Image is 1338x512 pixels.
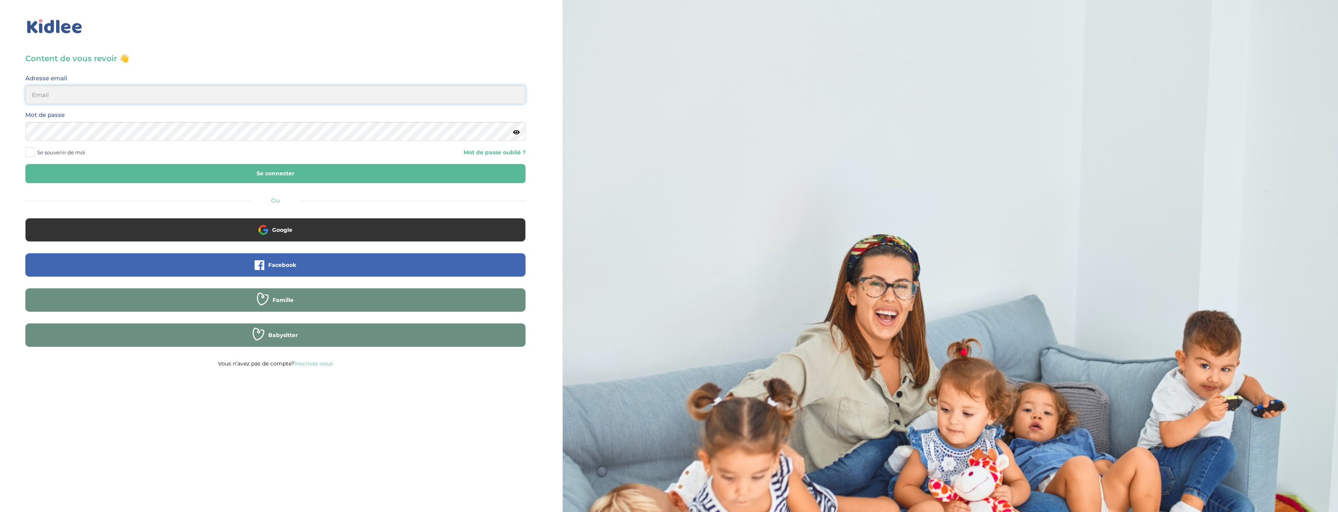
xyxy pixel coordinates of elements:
[271,197,280,204] span: Ou
[25,231,526,239] a: Google
[268,331,298,339] span: Babysitter
[268,261,296,269] span: Facebook
[37,147,85,157] span: Se souvenir de moi
[25,358,526,369] p: Vous n’avez pas de compte?
[25,288,526,312] button: Famille
[273,296,294,304] span: Famille
[272,226,292,234] span: Google
[25,337,526,344] a: Babysitter
[25,253,526,277] button: Facebook
[25,323,526,347] button: Babysitter
[25,267,526,274] a: Facebook
[25,53,526,64] h3: Content de vous revoir 👋
[294,360,333,367] a: Inscrivez-vous
[25,302,526,309] a: Famille
[258,225,268,235] img: google.png
[25,18,84,35] img: logo_kidlee_bleu
[25,85,526,104] input: Email
[281,149,525,156] a: Mot de passe oublié ?
[255,260,264,270] img: facebook.png
[25,110,65,120] label: Mot de passe
[25,218,526,242] button: Google
[25,164,526,183] button: Se connecter
[25,73,67,83] label: Adresse email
